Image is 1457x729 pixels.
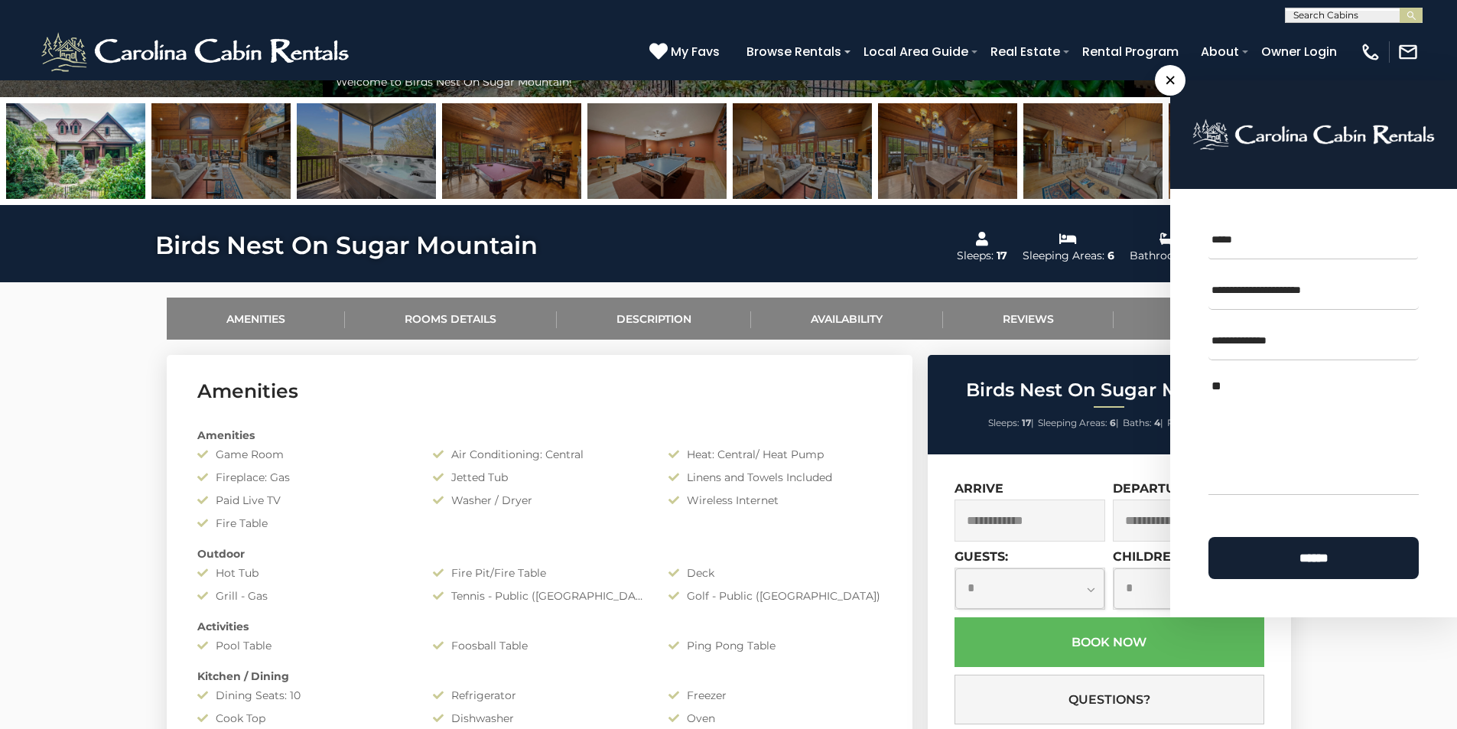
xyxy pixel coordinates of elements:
a: Local Area Guide [856,38,976,65]
h3: Amenities [197,378,882,405]
div: Refrigerator [421,688,657,703]
img: 168440276 [1169,103,1308,199]
a: Browse Rentals [739,38,849,65]
div: Welcome to Birds Nest On Sugar Mountain! [328,67,1130,97]
li: | [1123,413,1163,433]
div: Freezer [657,688,893,703]
img: mail-regular-white.png [1397,41,1419,63]
div: Air Conditioning: Central [421,447,657,462]
span: Pets: [1167,417,1190,428]
div: Pool Table [186,638,421,653]
a: Owner Login [1254,38,1345,65]
a: Amenities [167,298,346,340]
span: × [1155,65,1185,96]
a: About [1193,38,1247,65]
a: Location [1114,298,1291,340]
div: Dining Seats: 10 [186,688,421,703]
div: Amenities [186,428,893,443]
button: Book Now [955,617,1264,667]
li: | [1038,413,1119,433]
div: Fire Pit/Fire Table [421,565,657,581]
strong: 17 [1022,417,1031,428]
div: Cook Top [186,711,421,726]
div: Washer / Dryer [421,493,657,508]
div: Wireless Internet [657,493,893,508]
div: Paid Live TV [186,493,421,508]
div: Fireplace: Gas [186,470,421,485]
img: logo [1192,119,1435,151]
label: Arrive [955,481,1003,496]
a: Reviews [943,298,1114,340]
img: 168603393 [297,103,436,199]
li: | [988,413,1034,433]
img: 168603403 [878,103,1017,199]
strong: 6 [1110,417,1116,428]
div: Foosball Table [421,638,657,653]
img: 168603400 [733,103,872,199]
div: Game Room [186,447,421,462]
a: My Favs [649,42,724,62]
a: Real Estate [983,38,1068,65]
div: Ping Pong Table [657,638,893,653]
a: Rental Program [1075,38,1186,65]
a: Rooms Details [345,298,557,340]
div: Hot Tub [186,565,421,581]
div: Activities [186,619,893,634]
div: Grill - Gas [186,588,421,604]
img: phone-regular-white.png [1360,41,1381,63]
div: Kitchen / Dining [186,669,893,684]
img: 168603399 [1023,103,1163,199]
a: Availability [751,298,943,340]
span: My Favs [671,42,720,61]
label: Departure [1113,481,1193,496]
div: Dishwasher [421,711,657,726]
label: Children [1113,549,1181,564]
button: Questions? [955,675,1264,724]
div: Linens and Towels Included [657,470,893,485]
img: 168603370 [442,103,581,199]
div: Deck [657,565,893,581]
div: Oven [657,711,893,726]
img: 168603377 [587,103,727,199]
img: White-1-2.png [38,29,356,75]
span: Sleeps: [988,417,1020,428]
span: Sleeping Areas: [1038,417,1107,428]
img: 168440338 [6,103,145,199]
div: Fire Table [186,516,421,531]
img: 168603401 [151,103,291,199]
h2: Birds Nest On Sugar Mountain [932,380,1287,400]
div: Outdoor [186,546,893,561]
strong: 4 [1154,417,1160,428]
div: Golf - Public ([GEOGRAPHIC_DATA]) [657,588,893,604]
a: Description [557,298,752,340]
div: Tennis - Public ([GEOGRAPHIC_DATA]) [421,588,657,604]
div: Jetted Tub [421,470,657,485]
label: Guests: [955,549,1008,564]
span: Baths: [1123,417,1152,428]
div: Heat: Central/ Heat Pump [657,447,893,462]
